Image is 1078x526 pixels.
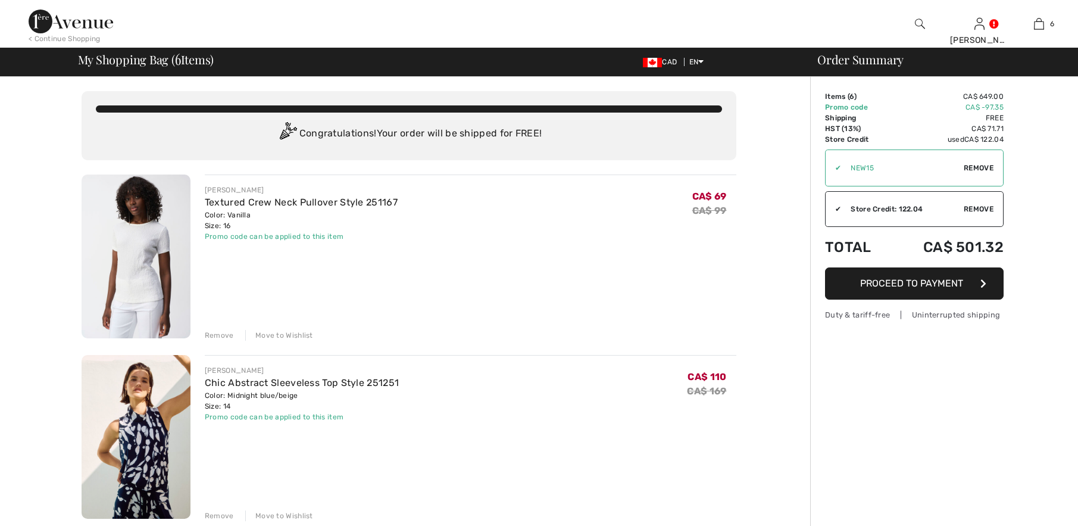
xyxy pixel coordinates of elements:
img: 1ère Avenue [29,10,113,33]
td: CA$ 649.00 [890,91,1004,102]
s: CA$ 169 [687,385,726,397]
button: Proceed to Payment [825,267,1004,300]
div: Move to Wishlist [245,330,313,341]
span: Proceed to Payment [860,278,963,289]
img: Congratulation2.svg [276,122,299,146]
td: Promo code [825,102,890,113]
td: HST (13%) [825,123,890,134]
span: CA$ 122.04 [964,135,1004,144]
span: EN [689,58,704,66]
div: [PERSON_NAME] [205,185,398,195]
span: 6 [849,92,854,101]
input: Promo code [841,150,964,186]
td: used [890,134,1004,145]
span: My Shopping Bag ( Items) [78,54,214,66]
img: search the website [915,17,925,31]
span: Remove [964,204,993,214]
span: Remove [964,163,993,173]
td: Shipping [825,113,890,123]
div: Color: Midnight blue/beige Size: 14 [205,390,399,412]
span: 6 [1050,18,1054,29]
div: Duty & tariff-free | Uninterrupted shipping [825,309,1004,320]
img: My Bag [1034,17,1044,31]
div: Promo code can be applied to this item [205,231,398,242]
span: CA$ 69 [692,191,727,202]
a: 6 [1010,17,1068,31]
div: Order Summary [803,54,1071,66]
div: [PERSON_NAME] [950,34,1008,46]
a: Textured Crew Neck Pullover Style 251167 [205,197,398,208]
img: Canadian Dollar [643,58,662,67]
div: Promo code can be applied to this item [205,412,399,422]
div: Remove [205,511,234,521]
img: My Info [974,17,985,31]
td: CA$ -97.35 [890,102,1004,113]
div: [PERSON_NAME] [205,365,399,376]
div: Store Credit: 122.04 [841,204,964,214]
td: Items ( ) [825,91,890,102]
s: CA$ 99 [692,205,727,216]
div: Congratulations! Your order will be shipped for FREE! [96,122,722,146]
div: ✔ [826,204,841,214]
img: Chic Abstract Sleeveless Top Style 251251 [82,355,190,519]
td: Total [825,227,890,267]
td: CA$ 71.71 [890,123,1004,134]
div: Color: Vanilla Size: 16 [205,210,398,231]
div: Remove [205,330,234,341]
div: < Continue Shopping [29,33,101,44]
td: CA$ 501.32 [890,227,1004,267]
span: CAD [643,58,682,66]
td: Free [890,113,1004,123]
a: Chic Abstract Sleeveless Top Style 251251 [205,377,399,388]
div: Move to Wishlist [245,511,313,521]
span: 6 [175,51,181,66]
div: ✔ [826,163,841,173]
img: Textured Crew Neck Pullover Style 251167 [82,175,190,338]
td: Store Credit [825,134,890,145]
a: Sign In [974,18,985,29]
span: CA$ 110 [688,371,726,382]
